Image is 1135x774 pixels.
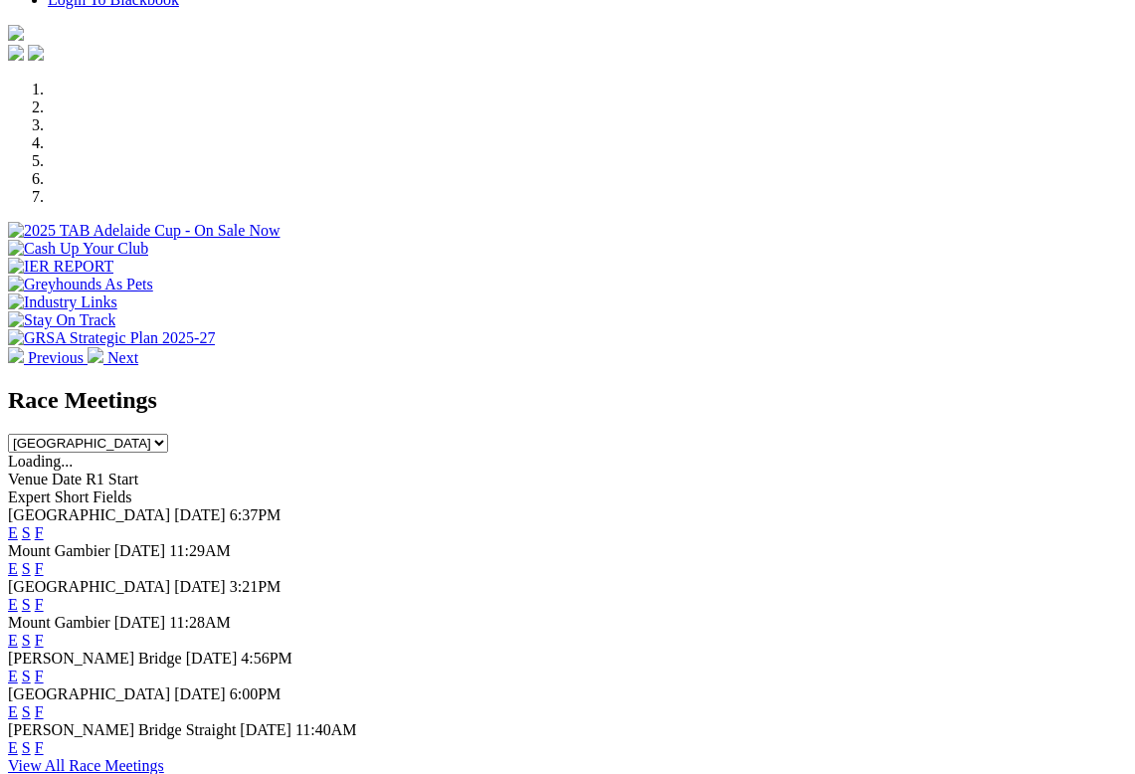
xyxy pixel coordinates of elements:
a: View All Race Meetings [8,757,164,774]
a: E [8,524,18,541]
span: Expert [8,488,51,505]
span: [GEOGRAPHIC_DATA] [8,578,170,595]
img: chevron-right-pager-white.svg [88,347,103,363]
span: [DATE] [174,578,226,595]
img: Greyhounds As Pets [8,276,153,293]
img: GRSA Strategic Plan 2025-27 [8,329,215,347]
a: S [22,560,31,577]
span: Previous [28,349,84,366]
a: S [22,596,31,613]
span: R1 Start [86,471,138,487]
span: [GEOGRAPHIC_DATA] [8,506,170,523]
span: 11:28AM [169,614,231,631]
a: F [35,596,44,613]
span: [DATE] [186,650,238,667]
a: F [35,703,44,720]
span: 3:21PM [230,578,282,595]
a: F [35,668,44,684]
span: Short [55,488,90,505]
span: [DATE] [114,542,166,559]
a: E [8,560,18,577]
a: Next [88,349,138,366]
span: [PERSON_NAME] Bridge Straight [8,721,236,738]
span: [DATE] [114,614,166,631]
a: S [22,524,31,541]
img: chevron-left-pager-white.svg [8,347,24,363]
img: 2025 TAB Adelaide Cup - On Sale Now [8,222,281,240]
a: Previous [8,349,88,366]
span: Loading... [8,453,73,470]
a: F [35,632,44,649]
span: Next [107,349,138,366]
span: Date [52,471,82,487]
a: S [22,668,31,684]
img: Cash Up Your Club [8,240,148,258]
img: logo-grsa-white.png [8,25,24,41]
span: Mount Gambier [8,542,110,559]
a: E [8,668,18,684]
img: IER REPORT [8,258,113,276]
a: F [35,739,44,756]
span: [DATE] [174,506,226,523]
a: S [22,703,31,720]
span: Venue [8,471,48,487]
a: E [8,596,18,613]
a: S [22,632,31,649]
span: 6:00PM [230,685,282,702]
img: facebook.svg [8,45,24,61]
img: twitter.svg [28,45,44,61]
span: 11:29AM [169,542,231,559]
span: [GEOGRAPHIC_DATA] [8,685,170,702]
span: Fields [93,488,131,505]
span: 4:56PM [241,650,292,667]
span: [PERSON_NAME] Bridge [8,650,182,667]
a: E [8,703,18,720]
a: E [8,632,18,649]
h2: Race Meetings [8,387,1127,414]
a: S [22,739,31,756]
img: Stay On Track [8,311,115,329]
span: [DATE] [174,685,226,702]
a: F [35,560,44,577]
span: [DATE] [240,721,291,738]
span: Mount Gambier [8,614,110,631]
span: 6:37PM [230,506,282,523]
span: 11:40AM [295,721,357,738]
img: Industry Links [8,293,117,311]
a: F [35,524,44,541]
a: E [8,739,18,756]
